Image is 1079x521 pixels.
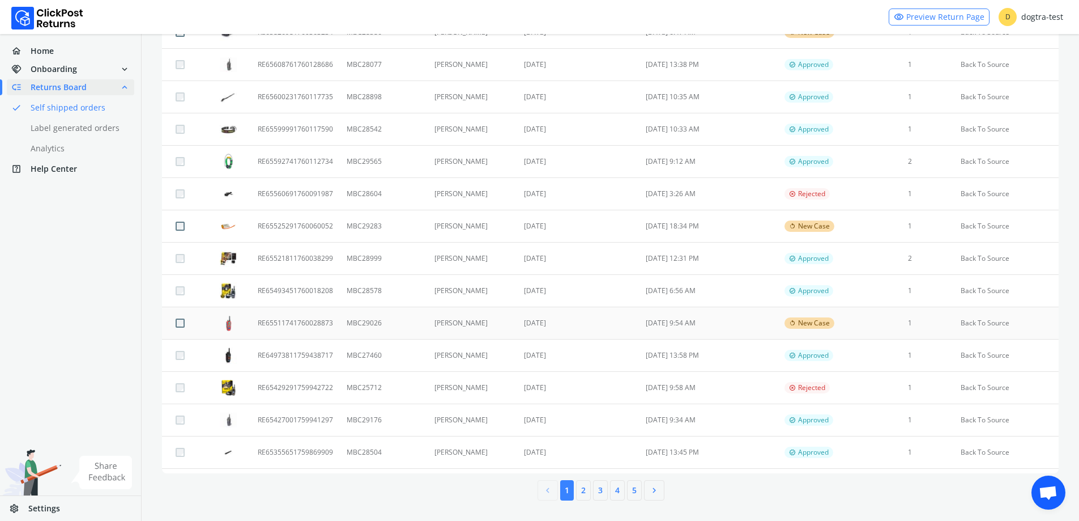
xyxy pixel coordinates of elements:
[798,254,829,263] span: Approved
[251,178,340,210] td: RE65560691760091987
[517,404,639,437] td: [DATE]
[11,61,31,77] span: handshake
[639,243,778,275] td: [DATE] 12:31 PM
[798,157,829,166] span: Approved
[627,480,642,501] button: 5
[340,307,428,340] td: MBC29026
[340,437,428,469] td: MBC28504
[428,307,517,340] td: [PERSON_NAME]
[954,49,1059,81] td: Back To Source
[517,113,639,146] td: [DATE]
[954,113,1059,146] td: Back To Source
[798,125,829,134] span: Approved
[593,480,608,501] button: 3
[954,81,1059,113] td: Back To Source
[866,275,954,307] td: 1
[340,243,428,275] td: MBC28999
[543,482,553,498] span: chevron_left
[9,501,28,516] span: settings
[340,404,428,437] td: MBC29176
[517,437,639,469] td: [DATE]
[789,416,796,425] span: verified
[517,307,639,340] td: [DATE]
[954,210,1059,243] td: Back To Source
[639,404,778,437] td: [DATE] 9:34 AM
[639,437,778,469] td: [DATE] 13:45 PM
[639,275,778,307] td: [DATE] 6:56 AM
[789,92,796,101] span: verified
[251,81,340,113] td: RE65600231760117735
[639,372,778,404] td: [DATE] 9:58 AM
[866,146,954,178] td: 2
[866,243,954,275] td: 2
[428,113,517,146] td: [PERSON_NAME]
[251,146,340,178] td: RE65592741760112734
[789,286,796,295] span: verified
[789,60,796,69] span: verified
[220,446,237,459] img: row_image
[340,210,428,243] td: MBC29283
[220,57,237,72] img: row_image
[11,100,22,116] span: done
[31,63,77,75] span: Onboarding
[517,275,639,307] td: [DATE]
[866,437,954,469] td: 1
[428,372,517,404] td: [PERSON_NAME]
[798,351,829,360] span: Approved
[220,315,237,332] img: row_image
[340,49,428,81] td: MBC28077
[610,480,625,501] button: 4
[220,347,237,364] img: row_image
[7,120,148,136] a: Label generated orders
[644,480,664,501] button: chevron_right
[999,8,1017,26] span: D
[517,210,639,243] td: [DATE]
[7,161,134,177] a: help_centerHelp Center
[517,243,639,275] td: [DATE]
[251,372,340,404] td: RE65429291759942722
[798,92,829,101] span: Approved
[220,218,237,235] img: row_image
[954,307,1059,340] td: Back To Source
[428,81,517,113] td: [PERSON_NAME]
[576,480,591,501] button: 2
[866,372,954,404] td: 1
[798,189,825,198] span: Rejected
[11,43,31,59] span: home
[340,372,428,404] td: MBC25712
[251,307,340,340] td: RE65511741760028873
[340,146,428,178] td: MBC29565
[789,254,796,263] span: verified
[954,243,1059,275] td: Back To Source
[798,448,829,457] span: Approved
[251,210,340,243] td: RE65525291760060052
[798,60,829,69] span: Approved
[798,222,830,231] span: New Case
[251,437,340,469] td: RE65355651759869909
[639,178,778,210] td: [DATE] 3:26 AM
[517,81,639,113] td: [DATE]
[71,456,133,489] img: share feedback
[789,319,796,328] span: rotate_left
[639,340,778,372] td: [DATE] 13:58 PM
[889,9,990,26] a: visibilityPreview Return Page
[428,146,517,178] td: [PERSON_NAME]
[789,351,796,360] span: verified
[11,7,83,29] img: Logo
[954,146,1059,178] td: Back To Source
[340,178,428,210] td: MBC28604
[560,480,574,501] button: 1
[798,319,830,328] span: New Case
[639,210,778,243] td: [DATE] 18:34 PM
[428,49,517,81] td: [PERSON_NAME]
[428,243,517,275] td: [PERSON_NAME]
[517,372,639,404] td: [DATE]
[251,404,340,437] td: RE65427001759941297
[11,79,31,95] span: low_priority
[7,43,134,59] a: homeHome
[251,275,340,307] td: RE65493451760018208
[517,146,639,178] td: [DATE]
[120,79,130,95] span: expand_less
[251,243,340,275] td: RE65521811760038299
[866,340,954,372] td: 1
